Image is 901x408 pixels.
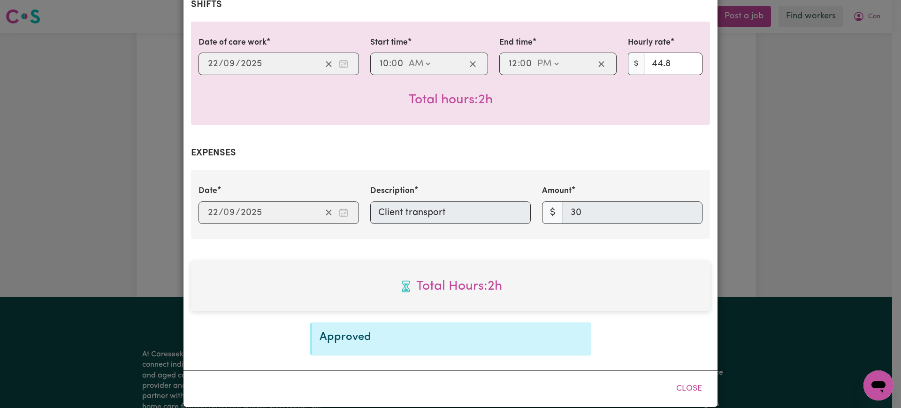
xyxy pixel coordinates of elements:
span: 0 [223,59,229,69]
button: Close [668,378,710,399]
span: 0 [520,59,526,69]
input: ---- [240,206,262,220]
span: 0 [391,59,397,69]
iframe: Button to launch messaging window [863,370,893,400]
input: -- [379,57,389,71]
label: Date of care work [199,37,267,49]
button: Clear date [321,206,336,220]
button: Enter the date of expense [336,206,351,220]
span: / [219,208,223,218]
input: -- [224,206,236,220]
h2: Expenses [191,147,710,159]
input: -- [520,57,533,71]
label: Date [199,185,217,197]
span: : [389,59,391,69]
span: Total hours worked: 2 hours [199,277,702,296]
span: / [219,59,223,69]
input: -- [224,57,236,71]
label: Start time [370,37,408,49]
span: 0 [223,208,229,217]
input: -- [508,57,518,71]
span: $ [542,201,563,224]
span: Total hours worked: 2 hours [409,93,493,107]
label: Hourly rate [628,37,671,49]
span: / [236,59,240,69]
label: Amount [542,185,572,197]
span: Approved [320,331,371,343]
label: End time [499,37,533,49]
button: Clear date [321,57,336,71]
span: / [236,208,240,218]
span: $ [628,53,644,75]
input: Client transport [370,201,531,224]
span: : [518,59,520,69]
label: Description [370,185,414,197]
input: -- [207,57,219,71]
input: -- [392,57,404,71]
input: -- [207,206,219,220]
input: ---- [240,57,262,71]
button: Enter the date of care work [336,57,351,71]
